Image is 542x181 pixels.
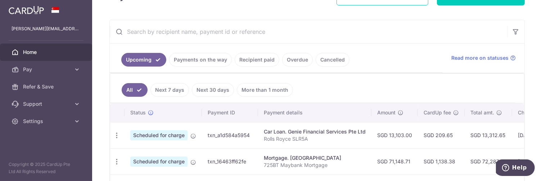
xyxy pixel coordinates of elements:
p: [PERSON_NAME][EMAIL_ADDRESS][PERSON_NAME][DOMAIN_NAME] [12,25,81,32]
td: SGD 13,312.65 [465,122,512,148]
td: txn_16463ff62fe [202,148,258,175]
td: SGD 1,138.38 [418,148,465,175]
span: Read more on statuses [451,54,509,62]
a: Payments on the way [169,53,232,67]
span: Settings [23,118,71,125]
p: Rolls Royce SLR5A [264,135,366,142]
p: 725BT Maybank Mortgage [264,162,366,169]
a: Read more on statuses [451,54,516,62]
a: Upcoming [121,53,166,67]
a: Next 7 days [150,83,189,97]
span: Support [23,100,71,108]
iframe: Opens a widget where you can find more information [496,159,535,177]
img: CardUp [9,6,44,14]
th: Payment ID [202,103,258,122]
td: SGD 209.65 [418,122,465,148]
span: Status [130,109,146,116]
a: All [122,83,148,97]
span: Home [23,49,71,56]
span: Total amt. [470,109,494,116]
a: Recipient paid [235,53,279,67]
span: Pay [23,66,71,73]
td: SGD 13,103.00 [371,122,418,148]
span: Scheduled for charge [130,130,188,140]
th: Payment details [258,103,371,122]
div: Mortgage. [GEOGRAPHIC_DATA] [264,154,366,162]
input: Search by recipient name, payment id or reference [110,20,507,43]
a: Next 30 days [192,83,234,97]
span: Refer & Save [23,83,71,90]
div: Car Loan. Genie Financial Services Pte Ltd [264,128,366,135]
td: SGD 72,287.09 [465,148,512,175]
span: Scheduled for charge [130,157,188,167]
td: SGD 71,148.71 [371,148,418,175]
span: Amount [377,109,396,116]
a: Cancelled [316,53,349,67]
a: More than 1 month [237,83,293,97]
span: CardUp fee [424,109,451,116]
td: txn_a1d584a5954 [202,122,258,148]
a: Overdue [282,53,313,67]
